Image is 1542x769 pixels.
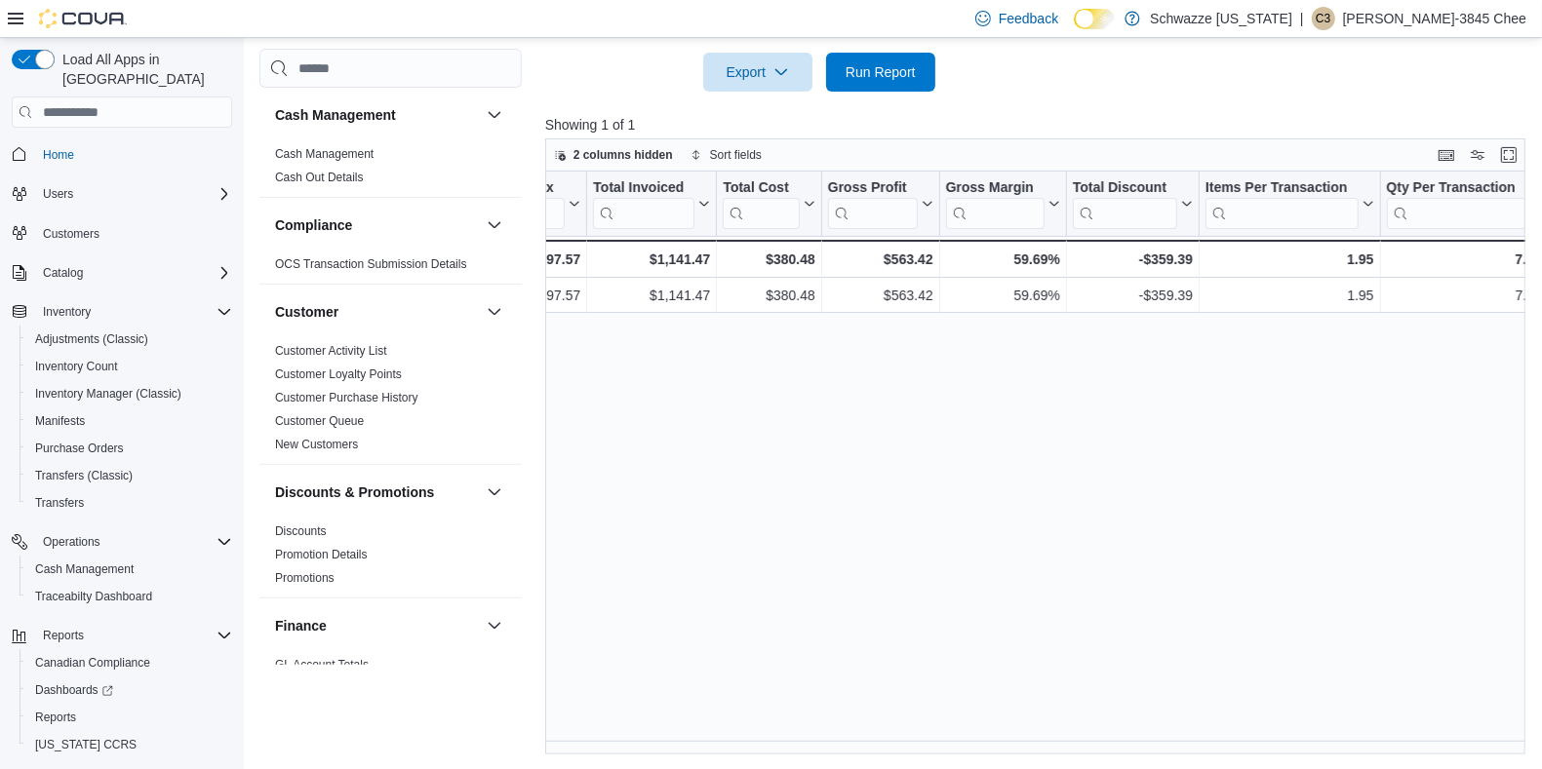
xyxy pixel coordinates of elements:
button: Users [35,182,81,206]
div: Qty Per Transaction [1386,179,1525,198]
button: Customers [4,219,240,248]
button: Total Cost [723,179,814,229]
button: Inventory [4,298,240,326]
button: Home [4,139,240,168]
span: Load All Apps in [GEOGRAPHIC_DATA] [55,50,232,89]
span: Customer Purchase History [275,390,418,405]
span: Reports [35,710,76,725]
a: Dashboards [20,676,240,704]
span: Promotion Details [275,547,368,562]
a: Inventory Count [27,355,126,378]
a: Adjustments (Classic) [27,327,156,351]
span: Operations [35,530,232,554]
span: [US_STATE] CCRS [35,737,137,752]
span: Canadian Compliance [35,655,150,671]
span: Dashboards [27,678,232,702]
span: Canadian Compliance [27,651,232,674]
button: Run Report [826,53,935,92]
div: Items Per Transaction [1206,179,1359,229]
span: Reports [43,628,84,643]
a: Customer Activity List [275,344,387,358]
button: Gross Profit [828,179,933,229]
div: Total Cost [723,179,799,198]
button: Enter fullscreen [1497,143,1521,167]
a: Reports [27,706,84,729]
span: Cash Management [27,558,232,581]
button: Finance [483,614,506,637]
h3: Cash Management [275,105,396,125]
div: 7.38 [1386,285,1541,308]
span: Traceabilty Dashboard [35,589,152,604]
button: Finance [275,616,479,635]
span: Promotions [275,570,335,586]
span: Transfers (Classic) [35,468,133,483]
button: Customer [483,300,506,324]
button: Inventory Manager (Classic) [20,380,240,407]
a: OCS Transaction Submission Details [275,257,467,271]
div: 7.38 [1386,248,1541,271]
p: [PERSON_NAME]-3845 Chee [1343,7,1526,30]
a: Promotions [275,571,335,585]
span: Dashboards [35,682,113,698]
div: $380.48 [723,248,814,271]
div: $563.42 [828,248,933,271]
span: Cash Management [35,561,134,577]
span: Purchase Orders [27,437,232,460]
span: Adjustments (Classic) [27,327,232,351]
a: Inventory Manager (Classic) [27,382,189,405]
span: Manifests [27,409,232,433]
a: Manifests [27,409,93,433]
div: Total Tax [495,179,565,229]
button: Catalog [4,259,240,287]
span: Washington CCRS [27,733,232,756]
a: GL Account Totals [275,658,369,672]
span: OCS Transaction Submission Details [275,256,467,272]
span: Transfers [27,491,232,515]
a: Customers [35,222,107,246]
button: Cash Management [20,556,240,583]
div: Candra-3845 Chee [1312,7,1335,30]
span: 2 columns hidden [573,147,673,163]
button: Operations [4,528,240,556]
div: 59.69% [945,248,1059,271]
span: Manifests [35,413,85,429]
span: Home [43,147,74,163]
span: Customer Queue [275,413,364,429]
div: 1.95 [1206,285,1374,308]
a: Dashboards [27,678,121,702]
div: 1.95 [1206,248,1374,271]
a: Purchase Orders [27,437,132,460]
span: Inventory [35,300,232,324]
span: Customer Activity List [275,343,387,359]
h3: Finance [275,616,327,635]
a: Customer Loyalty Points [275,367,402,381]
span: Reports [27,706,232,729]
span: Export [715,53,801,92]
a: Cash Management [275,147,374,161]
span: Customer Loyalty Points [275,366,402,382]
a: Transfers [27,491,92,515]
button: Catalog [35,261,91,285]
a: Cash Management [27,558,141,581]
a: Customer Purchase History [275,391,418,404]
div: Customer [259,339,522,464]
span: C3 [1316,7,1330,30]
span: Purchase Orders [35,441,124,456]
span: Inventory Count [35,359,118,374]
span: Dark Mode [1074,29,1075,30]
button: Sort fields [683,143,770,167]
span: Operations [43,534,100,550]
span: Adjustments (Classic) [35,331,148,347]
span: Cash Out Details [275,170,364,185]
span: Discounts [275,523,327,539]
button: Keyboard shortcuts [1435,143,1458,167]
a: Transfers (Classic) [27,464,140,487]
button: [US_STATE] CCRS [20,731,240,758]
span: Cash Management [275,146,374,162]
a: Canadian Compliance [27,651,158,674]
button: Transfers (Classic) [20,462,240,489]
span: Home [35,141,232,166]
img: Cova [39,9,127,28]
button: Discounts & Promotions [483,481,506,504]
div: Discounts & Promotions [259,519,522,597]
